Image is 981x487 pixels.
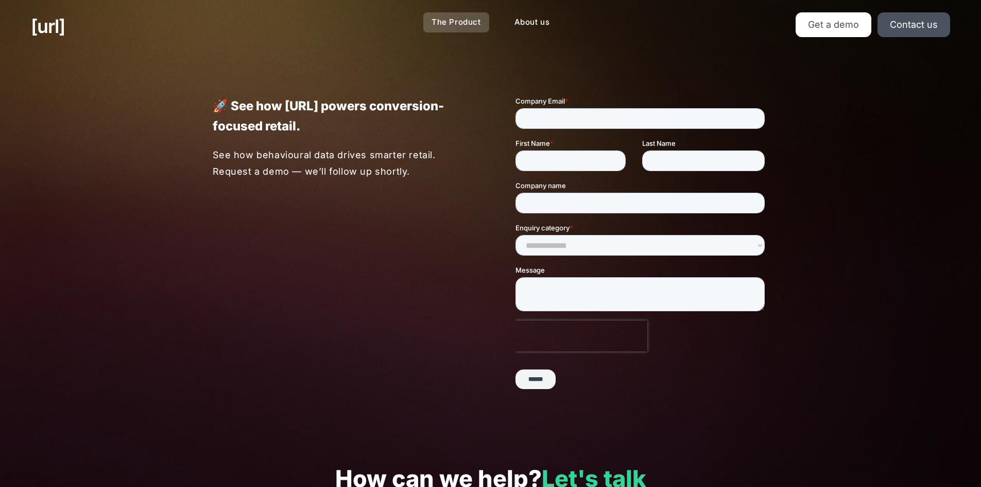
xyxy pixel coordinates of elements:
a: About us [506,12,558,32]
a: Contact us [877,12,950,37]
a: Get a demo [796,12,871,37]
a: The Product [423,12,489,32]
a: [URL] [31,12,65,40]
p: 🚀 See how [URL] powers conversion-focused retail. [213,96,466,136]
iframe: Form 1 [515,96,769,398]
p: See how behavioural data drives smarter retail. Request a demo — we’ll follow up shortly. [213,147,467,179]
